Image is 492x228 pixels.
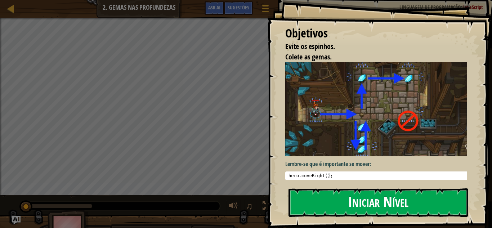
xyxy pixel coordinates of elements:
p: Lembre-se que é importante se mover: [285,160,472,168]
span: ♫ [246,201,253,211]
button: ♫ [244,200,256,214]
span: Evite os espinhos. [285,41,335,51]
span: Ask AI [208,4,220,11]
div: Objetivos [285,25,467,42]
span: Colete as gemas. [285,52,332,62]
button: Ajuste o volume [226,200,241,214]
button: Ask AI [12,216,21,224]
img: Gems in the deep [285,62,472,156]
li: Evite os espinhos. [276,41,465,52]
li: Colete as gemas. [276,52,465,62]
button: Iniciar Nível [289,188,468,217]
span: Sugestões [228,4,249,11]
button: Ask AI [205,1,224,15]
button: Toggle fullscreen [260,200,274,214]
button: Mostrar menu do jogo [256,1,274,18]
